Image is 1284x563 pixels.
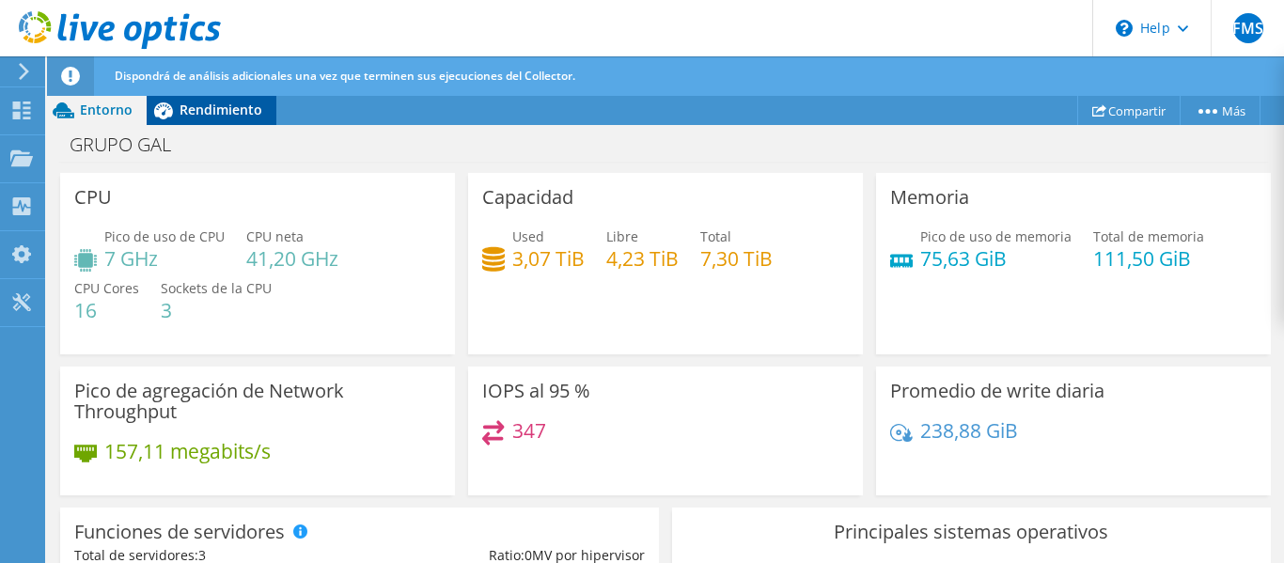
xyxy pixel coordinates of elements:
[74,279,139,297] span: CPU Cores
[482,381,590,401] h3: IOPS al 95 %
[104,441,271,461] h4: 157,11 megabits/s
[104,227,225,245] span: Pico de uso de CPU
[920,248,1072,269] h4: 75,63 GiB
[482,187,573,208] h3: Capacidad
[246,248,338,269] h4: 41,20 GHz
[920,227,1072,245] span: Pico de uso de memoria
[890,187,969,208] h3: Memoria
[74,300,139,321] h4: 16
[74,381,441,422] h3: Pico de agregación de Network Throughput
[1180,96,1261,125] a: Más
[1093,227,1204,245] span: Total de memoria
[246,227,304,245] span: CPU neta
[512,227,544,245] span: Used
[115,68,575,84] span: Dispondrá de análisis adicionales una vez que terminen sus ejecuciones del Collector.
[512,420,546,441] h4: 347
[104,248,225,269] h4: 7 GHz
[606,248,679,269] h4: 4,23 TiB
[74,522,285,542] h3: Funciones de servidores
[61,134,200,155] h1: GRUPO GAL
[920,420,1018,441] h4: 238,88 GiB
[512,248,585,269] h4: 3,07 TiB
[1077,96,1181,125] a: Compartir
[74,187,112,208] h3: CPU
[1093,248,1204,269] h4: 111,50 GiB
[700,227,731,245] span: Total
[1116,20,1133,37] svg: \n
[700,248,773,269] h4: 7,30 TiB
[80,101,133,118] span: Entorno
[890,381,1104,401] h3: Promedio de write diaria
[180,101,262,118] span: Rendimiento
[161,279,272,297] span: Sockets de la CPU
[686,522,1257,542] h3: Principales sistemas operativos
[161,300,272,321] h4: 3
[1233,13,1263,43] span: FMS
[606,227,638,245] span: Libre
